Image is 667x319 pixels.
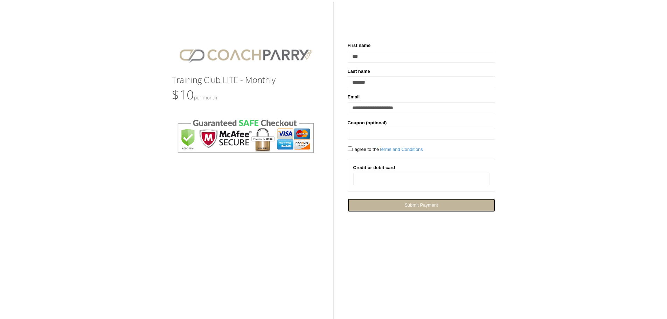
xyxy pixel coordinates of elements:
[379,147,423,152] a: Terms and Conditions
[172,86,217,103] span: $10
[348,68,370,75] label: Last name
[353,164,395,171] label: Credit or debit card
[194,94,217,101] small: Per Month
[348,93,360,100] label: Email
[404,202,438,208] span: Submit Payment
[348,42,371,49] label: First name
[172,42,319,68] img: CPlogo.png
[172,75,319,84] h3: Training Club LITE - Monthly
[348,199,495,211] a: Submit Payment
[358,176,485,182] iframe: Secure card payment input frame
[348,119,387,126] label: Coupon (optional)
[348,147,423,152] span: I agree to the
